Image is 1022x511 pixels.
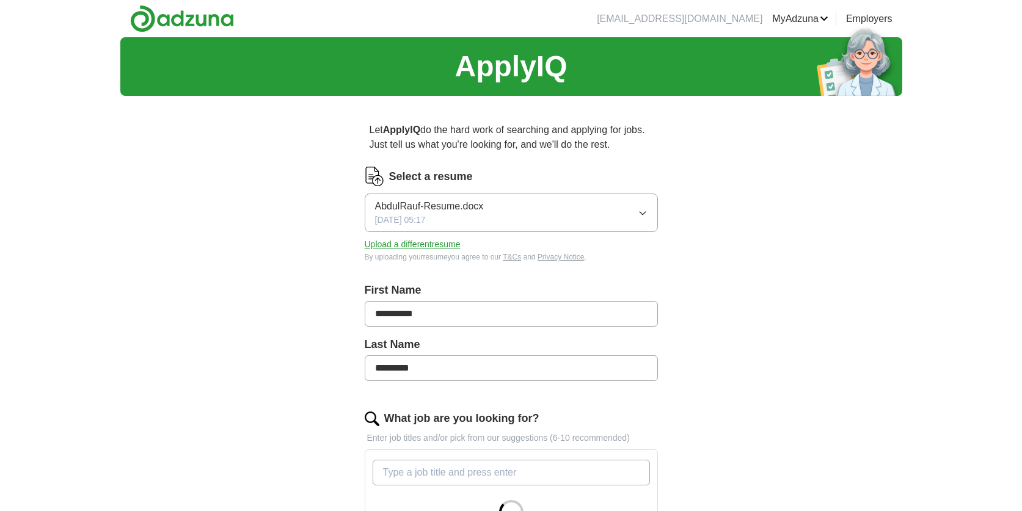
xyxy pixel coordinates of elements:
[365,238,461,251] button: Upload a differentresume
[365,432,658,444] p: Enter job titles and/or pick from our suggestions (6-10 recommended)
[373,460,650,485] input: Type a job title and press enter
[365,336,658,353] label: Last Name
[503,253,521,261] a: T&Cs
[365,118,658,157] p: Let do the hard work of searching and applying for jobs. Just tell us what you're looking for, an...
[538,253,585,261] a: Privacy Notice
[389,169,473,185] label: Select a resume
[772,12,828,26] a: MyAdzuna
[454,45,567,89] h1: ApplyIQ
[384,410,539,427] label: What job are you looking for?
[365,252,658,263] div: By uploading your resume you agree to our and .
[846,12,892,26] a: Employers
[365,194,658,232] button: AbdulRauf-Resume.docx[DATE] 05:17
[383,125,420,135] strong: ApplyIQ
[365,167,384,186] img: CV Icon
[375,199,484,214] span: AbdulRauf-Resume.docx
[597,12,762,26] li: [EMAIL_ADDRESS][DOMAIN_NAME]
[365,282,658,299] label: First Name
[365,411,379,426] img: search.png
[375,214,426,227] span: [DATE] 05:17
[130,5,234,32] img: Adzuna logo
